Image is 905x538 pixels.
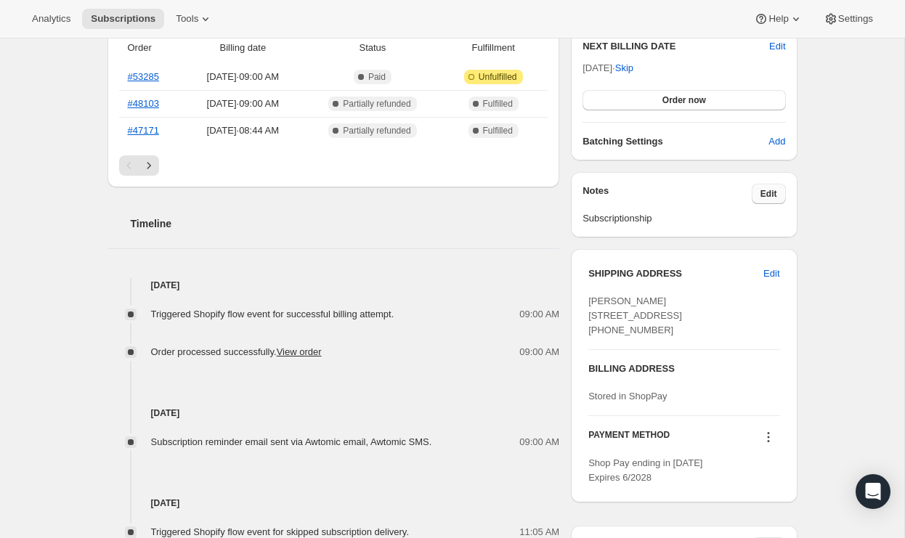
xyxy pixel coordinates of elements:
[119,155,548,176] nav: Pagination
[167,9,222,29] button: Tools
[763,266,779,281] span: Edit
[838,13,873,25] span: Settings
[32,13,70,25] span: Analytics
[368,71,386,83] span: Paid
[107,496,560,510] h4: [DATE]
[583,184,752,204] h3: Notes
[588,457,702,483] span: Shop Pay ending in [DATE] Expires 6/2028
[588,266,763,281] h3: SHIPPING ADDRESS
[588,391,667,402] span: Stored in ShopPay
[151,526,410,537] span: Triggered Shopify flow event for skipped subscription delivery.
[768,134,785,149] span: Add
[119,32,184,64] th: Order
[519,345,559,359] span: 09:00 AM
[151,436,432,447] span: Subscription reminder email sent via Awtomic email, Awtomic SMS.
[856,474,890,509] div: Open Intercom Messenger
[91,13,155,25] span: Subscriptions
[615,61,633,76] span: Skip
[583,39,769,54] h2: NEXT BILLING DATE
[760,188,777,200] span: Edit
[343,98,410,110] span: Partially refunded
[128,125,159,136] a: #47171
[588,296,682,335] span: [PERSON_NAME] [STREET_ADDRESS] [PHONE_NUMBER]
[188,41,298,55] span: Billing date
[447,41,539,55] span: Fulfillment
[479,71,517,83] span: Unfulfilled
[745,9,811,29] button: Help
[752,184,786,204] button: Edit
[769,39,785,54] button: Edit
[176,13,198,25] span: Tools
[82,9,164,29] button: Subscriptions
[755,262,788,285] button: Edit
[107,278,560,293] h4: [DATE]
[815,9,882,29] button: Settings
[588,362,779,376] h3: BILLING ADDRESS
[188,123,298,138] span: [DATE] · 08:44 AM
[583,90,785,110] button: Order now
[107,406,560,420] h4: [DATE]
[128,71,159,82] a: #53285
[139,155,159,176] button: Next
[307,41,439,55] span: Status
[277,346,322,357] a: View order
[188,70,298,84] span: [DATE] · 09:00 AM
[131,216,560,231] h2: Timeline
[662,94,706,106] span: Order now
[768,13,788,25] span: Help
[483,125,513,136] span: Fulfilled
[188,97,298,111] span: [DATE] · 09:00 AM
[519,435,559,449] span: 09:00 AM
[519,307,559,322] span: 09:00 AM
[606,57,642,80] button: Skip
[483,98,513,110] span: Fulfilled
[23,9,79,29] button: Analytics
[343,125,410,136] span: Partially refunded
[151,346,322,357] span: Order processed successfully.
[128,98,159,109] a: #48103
[583,211,785,226] span: Subscriptionship
[760,130,794,153] button: Add
[588,429,670,449] h3: PAYMENT METHOD
[583,134,768,149] h6: Batching Settings
[151,309,394,319] span: Triggered Shopify flow event for successful billing attempt.
[583,62,633,73] span: [DATE] ·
